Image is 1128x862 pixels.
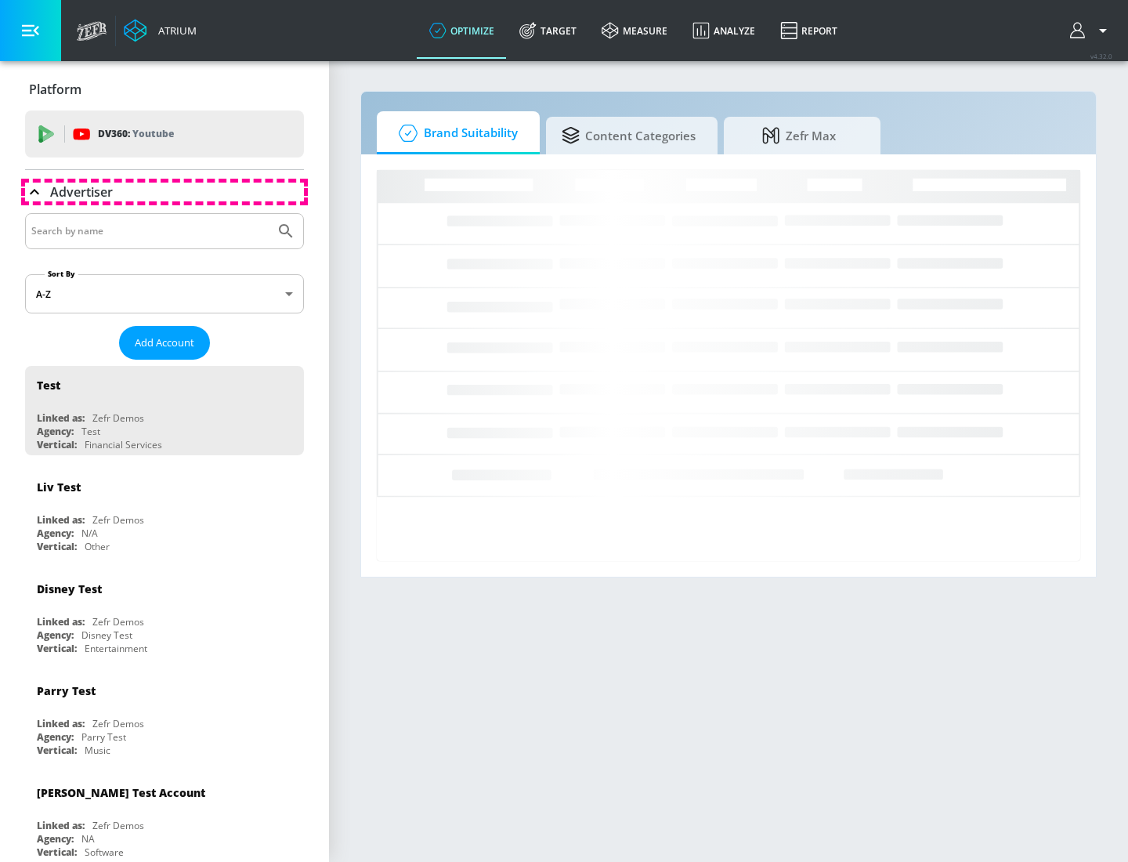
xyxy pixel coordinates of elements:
[25,468,304,557] div: Liv TestLinked as:Zefr DemosAgency:N/AVertical:Other
[37,832,74,846] div: Agency:
[92,615,144,628] div: Zefr Demos
[37,378,60,393] div: Test
[25,274,304,313] div: A-Z
[124,19,197,42] a: Atrium
[25,672,304,761] div: Parry TestLinked as:Zefr DemosAgency:Parry TestVertical:Music
[417,2,507,59] a: optimize
[31,221,269,241] input: Search by name
[680,2,768,59] a: Analyze
[85,846,124,859] div: Software
[25,110,304,158] div: DV360: Youtube
[92,513,144,527] div: Zefr Demos
[37,527,74,540] div: Agency:
[37,615,85,628] div: Linked as:
[37,411,85,425] div: Linked as:
[92,819,144,832] div: Zefr Demos
[392,114,518,152] span: Brand Suitability
[37,480,81,494] div: Liv Test
[81,628,132,642] div: Disney Test
[37,540,77,553] div: Vertical:
[37,642,77,655] div: Vertical:
[132,125,174,142] p: Youtube
[119,326,210,360] button: Add Account
[25,67,304,111] div: Platform
[29,81,81,98] p: Platform
[739,117,859,154] span: Zefr Max
[85,540,110,553] div: Other
[25,570,304,659] div: Disney TestLinked as:Zefr DemosAgency:Disney TestVertical:Entertainment
[152,24,197,38] div: Atrium
[37,425,74,438] div: Agency:
[768,2,850,59] a: Report
[1090,52,1112,60] span: v 4.32.0
[81,730,126,744] div: Parry Test
[25,366,304,455] div: TestLinked as:Zefr DemosAgency:TestVertical:Financial Services
[37,717,85,730] div: Linked as:
[81,425,100,438] div: Test
[92,411,144,425] div: Zefr Demos
[37,730,74,744] div: Agency:
[37,628,74,642] div: Agency:
[98,125,174,143] p: DV360:
[25,170,304,214] div: Advertiser
[589,2,680,59] a: measure
[37,846,77,859] div: Vertical:
[37,683,96,698] div: Parry Test
[37,819,85,832] div: Linked as:
[562,117,696,154] span: Content Categories
[37,513,85,527] div: Linked as:
[85,642,147,655] div: Entertainment
[92,717,144,730] div: Zefr Demos
[37,785,205,800] div: [PERSON_NAME] Test Account
[85,438,162,451] div: Financial Services
[37,581,102,596] div: Disney Test
[45,269,78,279] label: Sort By
[81,527,98,540] div: N/A
[135,334,194,352] span: Add Account
[37,744,77,757] div: Vertical:
[507,2,589,59] a: Target
[85,744,110,757] div: Music
[37,438,77,451] div: Vertical:
[50,183,113,201] p: Advertiser
[81,832,95,846] div: NA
